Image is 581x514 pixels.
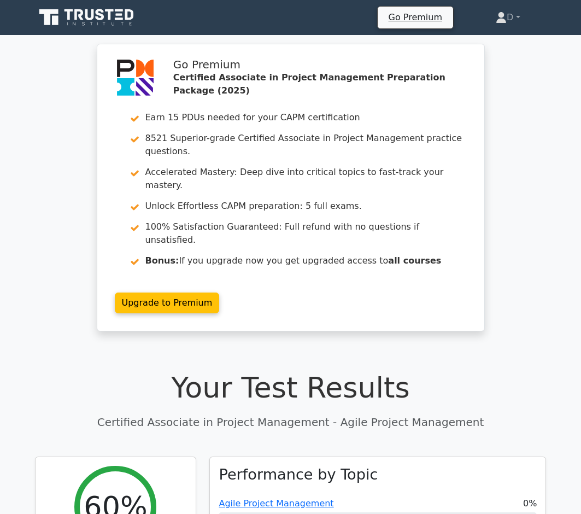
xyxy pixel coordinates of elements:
[115,293,220,313] a: Upgrade to Premium
[35,371,547,405] h1: Your Test Results
[523,497,537,510] span: 0%
[470,7,546,28] a: D
[219,466,378,484] h3: Performance by Topic
[219,498,333,509] a: Agile Project Management
[382,10,449,25] a: Go Premium
[35,414,547,430] p: Certified Associate in Project Management - Agile Project Management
